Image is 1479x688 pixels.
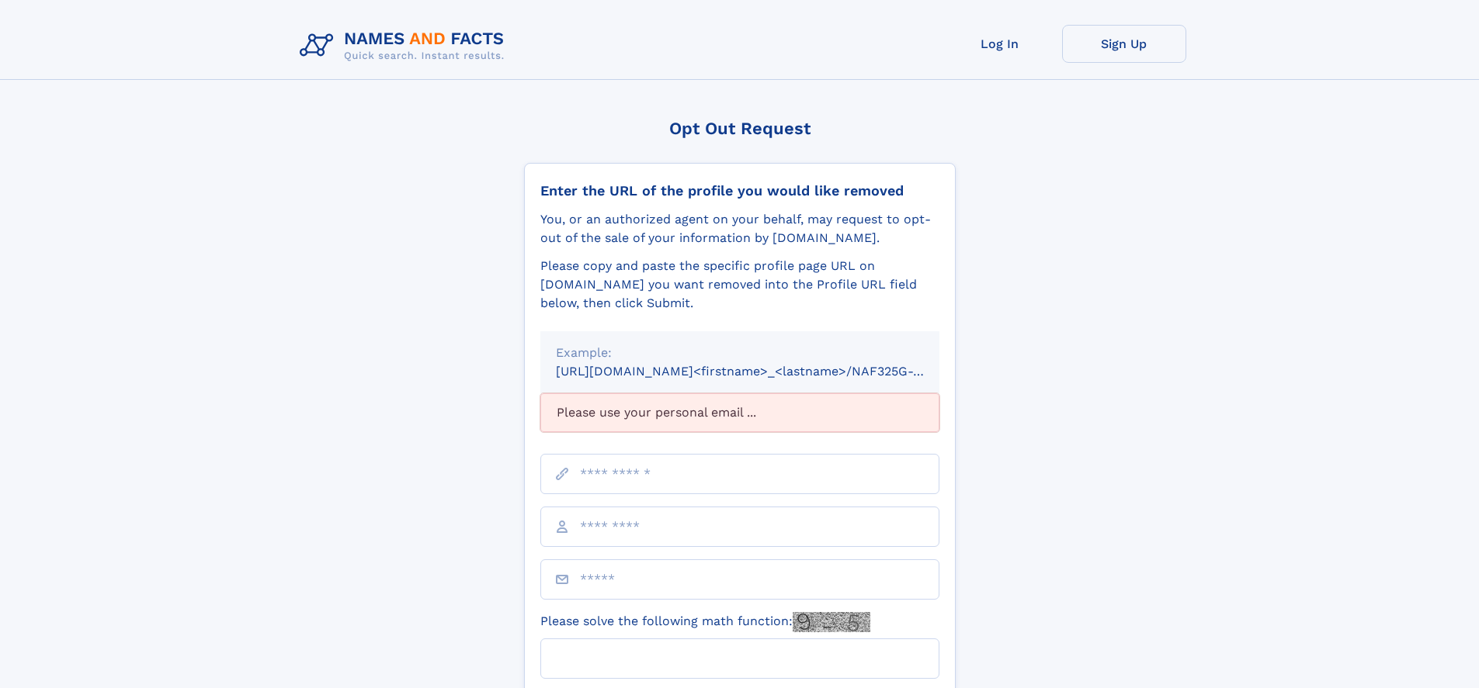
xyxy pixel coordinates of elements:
label: Please solve the following math function: [540,612,870,632]
div: Please use your personal email ... [540,393,939,432]
div: You, or an authorized agent on your behalf, may request to opt-out of the sale of your informatio... [540,210,939,247]
img: Logo Names and Facts [293,25,517,67]
div: Example: [556,344,924,362]
div: Please copy and paste the specific profile page URL on [DOMAIN_NAME] you want removed into the Pr... [540,257,939,313]
div: Enter the URL of the profile you would like removed [540,182,939,199]
a: Log In [938,25,1062,63]
small: [URL][DOMAIN_NAME]<firstname>_<lastname>/NAF325G-xxxxxxxx [556,364,969,379]
div: Opt Out Request [524,119,956,138]
a: Sign Up [1062,25,1186,63]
